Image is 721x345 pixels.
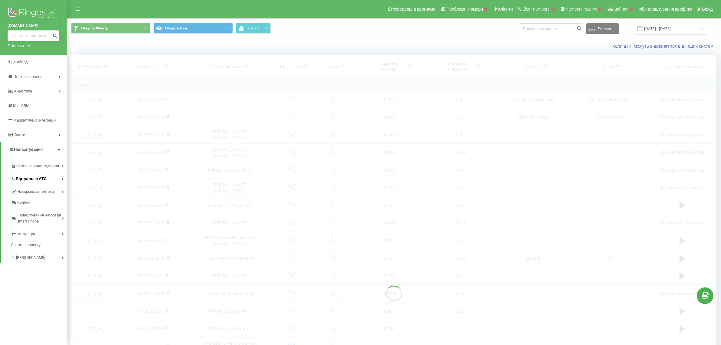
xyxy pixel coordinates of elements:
[81,26,108,31] span: Оберіть Фільтр
[71,23,150,34] button: Оберіть Фільтр
[8,43,24,49] div: Проекти
[17,199,30,206] span: Колбек
[11,242,41,248] span: Лог змін проєкту
[522,7,550,12] span: Clear numbers
[8,6,59,21] img: Ringostat logo
[14,132,25,137] span: Кошти
[17,212,61,224] span: Налаштування Ringostat Smart Phone
[391,7,436,12] span: Реферальна програма
[8,30,59,41] input: Пошук за номером
[248,26,260,30] span: Графік
[17,189,54,195] span: Наскрізна аналітика
[702,7,713,12] span: Вихід
[11,239,67,250] a: Лог змін проєкту
[14,89,32,93] span: Аналiтика
[11,227,67,239] a: Інтеграція
[154,23,233,34] button: Оберіть Вид
[13,74,42,79] span: Центр звернень
[645,7,692,12] span: Налаштування профілю
[8,23,59,29] a: [DOMAIN_NAME]
[13,118,57,122] span: Маркетплейс інтеграцій
[614,7,628,12] span: Кабінет
[16,163,59,169] span: Загальні налаштування
[17,231,35,237] span: Інтеграція
[11,172,67,184] a: Віртуальна АТС
[519,23,583,34] input: Пошук за номером
[586,23,619,34] button: Експорт
[565,7,597,12] span: Numbers reserve
[612,43,716,49] a: Коли дані можуть відрізнятися вiд інших систем
[11,197,67,208] a: Колбек
[11,60,28,64] span: Дашборд
[13,103,29,108] span: Mini CRM
[14,147,43,152] span: Налаштування
[11,184,67,197] a: Наскрізна аналітика
[11,159,67,172] a: Загальні налаштування
[446,7,483,12] span: Проблемні номери
[11,208,67,227] a: Налаштування Ringostat Smart Phone
[11,250,67,263] a: [PERSON_NAME]
[236,23,271,34] button: Графік
[16,176,47,182] span: Віртуальна АТС
[498,7,513,12] span: Клієнти
[1,142,67,157] a: Налаштування
[16,255,45,261] span: [PERSON_NAME]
